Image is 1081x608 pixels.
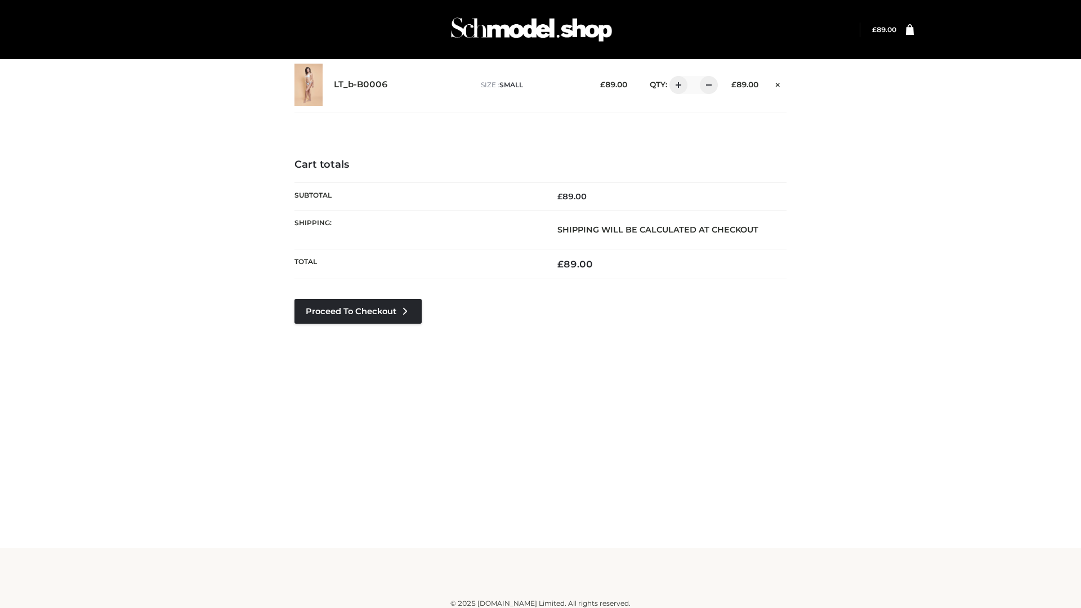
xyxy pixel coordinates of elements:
[294,159,787,171] h4: Cart totals
[294,249,540,279] th: Total
[334,79,388,90] a: LT_b-B0006
[294,182,540,210] th: Subtotal
[557,191,587,202] bdi: 89.00
[557,258,564,270] span: £
[600,80,627,89] bdi: 89.00
[872,25,896,34] a: £89.00
[447,7,616,52] img: Schmodel Admin 964
[600,80,605,89] span: £
[872,25,877,34] span: £
[872,25,896,34] bdi: 89.00
[638,76,714,94] div: QTY:
[557,258,593,270] bdi: 89.00
[731,80,736,89] span: £
[294,64,323,106] img: LT_b-B0006 - SMALL
[499,81,523,89] span: SMALL
[770,76,787,91] a: Remove this item
[731,80,758,89] bdi: 89.00
[294,210,540,249] th: Shipping:
[294,299,422,324] a: Proceed to Checkout
[481,80,583,90] p: size :
[557,225,758,235] strong: Shipping will be calculated at checkout
[557,191,562,202] span: £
